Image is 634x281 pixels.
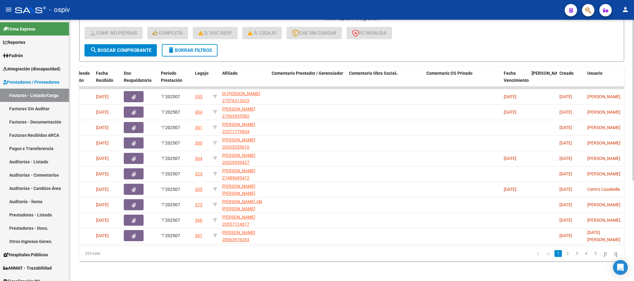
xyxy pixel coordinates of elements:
[587,202,620,207] span: [PERSON_NAME]
[96,171,109,176] span: [DATE]
[559,218,572,223] span: [DATE]
[559,187,572,192] span: [DATE]
[161,233,180,238] span: 202507
[587,140,620,145] span: [PERSON_NAME]
[504,94,516,99] span: [DATE]
[587,187,620,192] span: Centro Casabella
[222,230,255,242] span: [PERSON_NAME] 20563976293
[161,202,180,207] span: 202507
[559,140,572,145] span: [DATE]
[587,71,602,76] span: Usuario
[222,199,262,218] span: [PERSON_NAME] A­N [PERSON_NAME] 20495315127
[195,109,202,116] div: 404
[559,156,572,161] span: [DATE]
[581,248,591,259] li: page 4
[167,48,212,53] span: Borrar Filtros
[96,140,109,145] span: [DATE]
[591,248,600,259] li: page 5
[96,187,109,192] span: [DATE]
[195,124,202,131] div: 301
[193,27,238,39] button: S/ Doc Resp.
[559,171,572,176] span: [DATE]
[222,122,255,134] span: [PERSON_NAME] 23571779854
[222,184,255,203] span: [PERSON_NAME] [PERSON_NAME] 20533288686
[3,39,25,46] span: Reportes
[161,171,180,176] span: 202507
[559,94,572,99] span: [DATE]
[3,26,35,32] span: Firma Express
[529,67,557,94] datatable-header-cell: Fecha Confimado
[622,6,629,13] mat-icon: person
[587,110,620,115] span: [PERSON_NAME]
[195,140,202,147] div: 300
[153,30,183,36] span: Completa
[572,248,581,259] li: page 3
[124,71,152,83] span: Doc Respaldatoria
[222,91,260,103] span: DI [PERSON_NAME] 27576312623
[592,250,599,257] a: 5
[90,48,151,53] span: Buscar Comprobante
[84,27,143,39] button: Conf. no pedidas
[161,187,180,192] span: 202507
[96,202,109,207] span: [DATE]
[559,125,572,130] span: [DATE]
[195,186,202,193] div: 305
[222,153,255,165] span: [PERSON_NAME] 20529059427
[544,250,553,257] a: go to previous page
[292,30,336,36] span: CAE SIN CARGAR
[5,6,12,13] mat-icon: menu
[162,44,218,57] button: Borrar Filtros
[195,155,202,162] div: 364
[287,27,342,39] button: CAE SIN CARGAR
[192,67,210,94] datatable-header-cell: Legajo
[96,156,109,161] span: [DATE]
[587,94,620,99] span: [PERSON_NAME]
[222,168,255,180] span: [PERSON_NAME] 27489685472
[147,27,188,39] button: Completa
[161,140,180,145] span: 202507
[96,94,109,99] span: [DATE]
[573,250,580,257] a: 3
[195,170,202,178] div: 323
[3,251,48,258] span: Hospitales Públicos
[3,65,60,72] span: Integración (discapacidad)
[613,260,628,275] div: Open Intercom Messenger
[424,67,501,94] datatable-header-cell: Comentario OS Privado
[563,248,572,259] li: page 2
[554,248,563,259] li: page 1
[49,3,70,17] span: - ospiv
[3,79,59,86] span: Prestadores / Proveedores
[96,71,113,83] span: Fecha Recibido
[161,71,182,83] span: Período Prestación
[611,250,620,257] a: go to last page
[559,202,572,207] span: [DATE]
[96,125,109,130] span: [DATE]
[269,67,347,94] datatable-header-cell: Comentario Prestador / Gerenciador
[504,187,516,192] span: [DATE]
[195,217,202,224] div: 366
[222,71,238,76] span: Afiliado
[352,30,386,36] span: FC Inválida
[504,71,529,83] span: Fecha Vencimiento
[532,71,565,76] span: [PERSON_NAME]
[587,230,620,242] span: [DATE][PERSON_NAME]
[347,67,424,94] datatable-header-cell: Comentario Obra Social
[96,110,109,115] span: [DATE]
[534,250,542,257] a: go to first page
[195,71,209,76] span: Legajo
[272,71,343,76] span: Comentario Prestador / Gerenciador
[161,110,180,115] span: 202507
[195,232,202,239] div: 361
[426,71,472,76] span: Comentario OS Privado
[222,137,255,149] span: [PERSON_NAME] 20535255610
[161,125,180,130] span: 202507
[167,46,175,54] mat-icon: delete
[347,27,392,39] button: FC Inválida
[559,71,574,76] span: Creado
[601,250,610,257] a: go to next page
[504,156,516,161] span: [DATE]
[554,250,562,257] a: 1
[84,44,157,57] button: Buscar Comprobante
[587,125,620,130] span: [PERSON_NAME]
[93,67,121,94] datatable-header-cell: Fecha Recibido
